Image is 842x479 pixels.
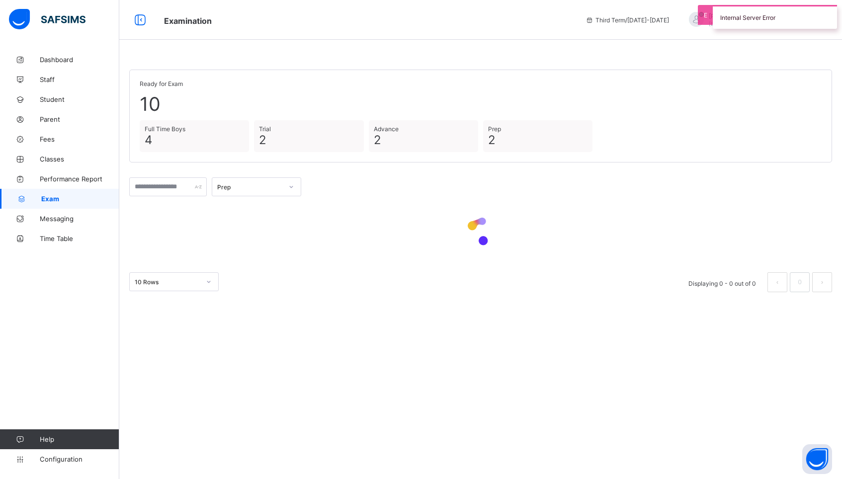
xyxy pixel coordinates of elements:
[40,175,119,183] span: Performance Report
[488,125,588,133] span: Prep
[40,56,119,64] span: Dashboard
[40,135,119,143] span: Fees
[135,278,200,286] div: 10 Rows
[802,444,832,474] button: Open asap
[40,455,119,463] span: Configuration
[140,80,822,87] span: Ready for Exam
[259,125,358,133] span: Trial
[767,272,787,292] li: 上一页
[9,9,85,30] img: safsims
[374,125,473,133] span: Advance
[681,272,763,292] li: Displaying 0 - 0 out of 0
[40,235,119,242] span: Time Table
[40,155,119,163] span: Classes
[40,76,119,83] span: Staff
[713,5,837,29] div: Internal Server Error
[217,183,283,191] div: Prep
[41,195,119,203] span: Exam
[795,276,804,289] a: 0
[164,16,212,26] span: Examination
[145,133,244,147] span: 4
[145,125,244,133] span: Full Time Boys
[679,12,818,28] div: SheikhUzair
[40,115,119,123] span: Parent
[140,92,822,115] span: 10
[40,215,119,223] span: Messaging
[812,272,832,292] button: next page
[40,435,119,443] span: Help
[790,272,810,292] li: 0
[812,272,832,292] li: 下一页
[374,133,473,147] span: 2
[488,133,588,147] span: 2
[259,133,358,147] span: 2
[586,16,669,24] span: session/term information
[767,272,787,292] button: prev page
[40,95,119,103] span: Student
